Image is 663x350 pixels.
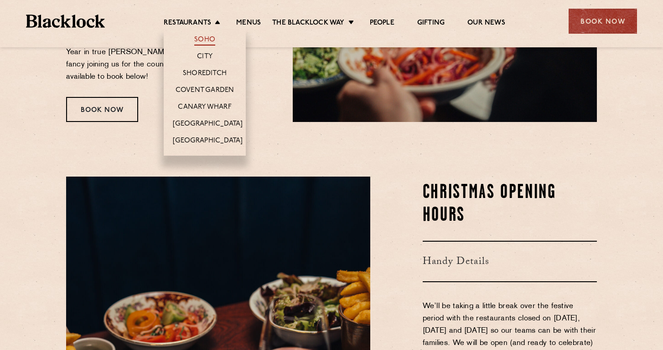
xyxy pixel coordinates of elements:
[26,15,105,28] img: BL_Textured_Logo-footer-cropped.svg
[370,19,394,29] a: People
[178,103,231,113] a: Canary Wharf
[417,19,445,29] a: Gifting
[183,69,227,79] a: Shoreditch
[173,137,243,147] a: [GEOGRAPHIC_DATA]
[194,36,215,46] a: Soho
[423,182,597,227] h2: Christmas Opening Hours
[236,19,261,29] a: Menus
[272,19,344,29] a: The Blacklock Way
[569,9,637,34] div: Book Now
[176,86,234,96] a: Covent Garden
[197,52,212,62] a: City
[164,19,211,29] a: Restaurants
[66,97,138,122] div: Book Now
[423,241,597,282] h3: Handy Details
[467,19,505,29] a: Our News
[173,120,243,130] a: [GEOGRAPHIC_DATA]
